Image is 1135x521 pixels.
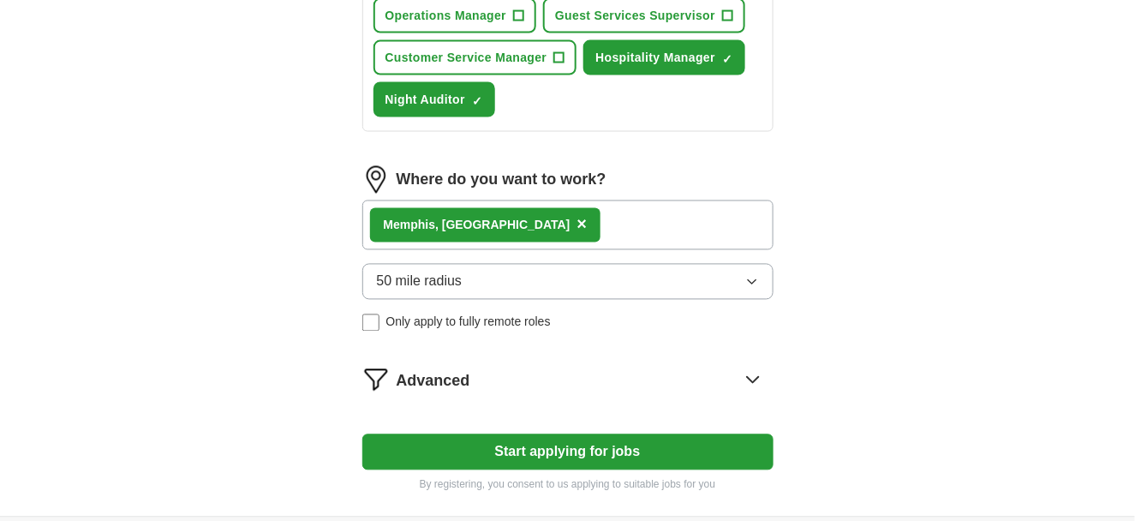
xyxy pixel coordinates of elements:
button: Customer Service Manager [373,40,577,75]
span: Night Auditor [385,91,465,109]
button: Start applying for jobs [362,434,774,470]
span: Guest Services Supervisor [555,7,715,25]
span: Advanced [397,370,470,393]
span: ✓ [722,52,732,66]
button: × [577,213,588,238]
input: Only apply to fully remote roles [362,314,379,332]
span: Operations Manager [385,7,507,25]
span: 50 mile radius [377,272,463,292]
img: location.png [362,166,390,194]
span: ✓ [472,94,482,108]
span: Only apply to fully remote roles [386,314,551,332]
button: 50 mile radius [362,264,774,300]
button: Night Auditor✓ [373,82,495,117]
p: By registering, you consent to us applying to suitable jobs for you [362,477,774,493]
img: filter [362,366,390,393]
span: × [577,215,588,234]
label: Where do you want to work? [397,169,606,192]
span: Hospitality Manager [595,49,715,67]
span: Customer Service Manager [385,49,547,67]
button: Hospitality Manager✓ [583,40,745,75]
div: s, [GEOGRAPHIC_DATA] [384,217,570,235]
strong: Memphi [384,219,429,232]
